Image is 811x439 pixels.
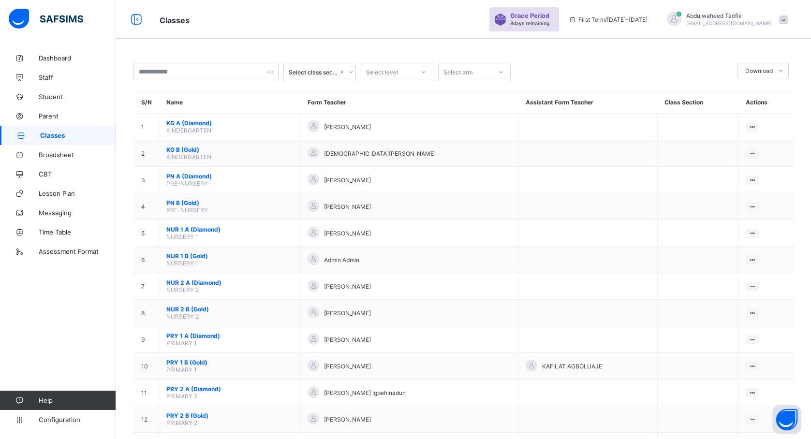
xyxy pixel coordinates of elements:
span: Broadsheet [39,151,116,159]
span: Staff [39,73,116,81]
span: Lesson Plan [39,190,116,197]
span: PN B (Gold) [166,199,293,206]
td: 8 [134,300,159,326]
span: Parent [39,112,116,120]
span: NURSERY 2 [166,286,199,293]
span: NUR 2 B (Gold) [166,306,293,313]
td: 9 [134,326,159,353]
span: KAFILAT AGBOLUAJE [542,363,602,370]
td: 6 [134,247,159,273]
span: KINDERGARTEN [166,127,211,134]
span: [PERSON_NAME] [324,416,371,423]
span: PN A (Diamond) [166,173,293,180]
td: 7 [134,273,159,300]
th: Assistant Form Teacher [518,91,658,114]
span: PRY 1 B (Gold) [166,359,293,366]
span: KINDERGARTEN [166,153,211,161]
span: Messaging [39,209,116,217]
span: NURSERY 1 [166,233,198,240]
span: [PERSON_NAME] [324,309,371,317]
span: [EMAIL_ADDRESS][DOMAIN_NAME] [686,20,772,26]
div: Select level [366,63,398,81]
span: Classes [160,15,190,25]
td: 10 [134,353,159,380]
span: NUR 1 B (Gold) [166,252,293,260]
span: [PERSON_NAME] [324,336,371,343]
div: Select class section [289,69,338,76]
span: Assessment Format [39,248,116,255]
span: NURSERY 1 [166,260,198,267]
th: S/N [134,91,159,114]
td: 1 [134,114,159,140]
span: PRY 1 A (Diamond) [166,332,293,339]
span: Abdulwaheed Taofik [686,12,772,19]
span: Help [39,396,116,404]
span: Classes [40,132,116,139]
td: 4 [134,193,159,220]
span: Dashboard [39,54,116,62]
td: 5 [134,220,159,247]
span: KG B (Gold) [166,146,293,153]
span: NUR 1 A (Diamond) [166,226,293,233]
span: NUR 2 A (Diamond) [166,279,293,286]
img: sticker-purple.71386a28dfed39d6af7621340158ba97.svg [494,14,506,26]
span: [DEMOGRAPHIC_DATA][PERSON_NAME] [324,150,436,157]
td: 11 [134,380,159,406]
span: [PERSON_NAME] [324,176,371,184]
span: Configuration [39,416,116,424]
span: Download [745,67,773,74]
span: PRY 2 A (Diamond) [166,385,293,393]
td: 12 [134,406,159,433]
td: 3 [134,167,159,193]
span: PRIMARY 2 [166,393,197,400]
span: [PERSON_NAME] [324,123,371,131]
span: [PERSON_NAME] [324,203,371,210]
div: AbdulwaheedTaofik [657,12,793,28]
span: [PERSON_NAME] [324,230,371,237]
span: PRIMARY 1 [166,366,197,373]
span: CBT [39,170,116,178]
span: NURSERY 2 [166,313,199,320]
span: [PERSON_NAME] Igbehinadun [324,389,406,396]
span: PRY 2 B (Gold) [166,412,293,419]
div: Select arm [443,63,472,81]
span: session/term information [569,16,648,23]
span: PRIMARY 2 [166,419,197,426]
th: Class Section [657,91,738,114]
span: PRE-NURSERY [166,206,208,214]
span: 8 days remaining [510,20,549,26]
span: KG A (Diamond) [166,119,293,127]
span: Admin Admin [324,256,359,263]
th: Name [159,91,300,114]
span: PRIMARY 1 [166,339,197,347]
span: Grace Period [510,12,549,19]
th: Actions [738,91,794,114]
span: [PERSON_NAME] [324,283,371,290]
span: PRE-NURSERY [166,180,208,187]
td: 2 [134,140,159,167]
th: Form Teacher [300,91,518,114]
img: safsims [9,9,83,29]
span: [PERSON_NAME] [324,363,371,370]
span: Time Table [39,228,116,236]
button: Open asap [772,405,801,434]
span: Student [39,93,116,101]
